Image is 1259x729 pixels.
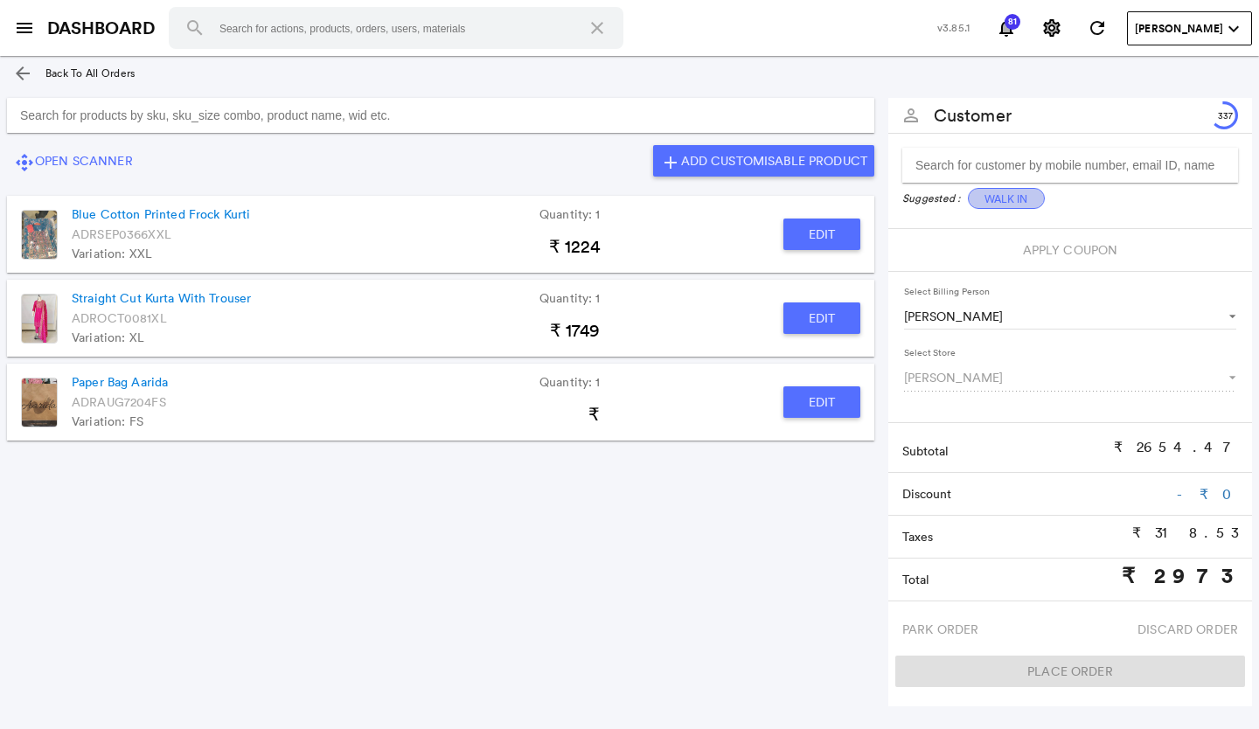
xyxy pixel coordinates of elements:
md-icon: search [184,17,205,38]
span: [PERSON_NAME] [904,369,1214,386]
button: Edit [783,386,860,418]
img: Blue Cotton Printed Frock Kurti [21,210,58,260]
input: Search for products by sku, sku_size combo, product name, wid etc. [7,98,874,133]
md-icon: notifications [996,17,1017,38]
button: control_cameraOpen Scanner [7,145,140,177]
md-icon: close [587,17,608,38]
span: ADROCT0081XL [72,309,167,328]
button: Place Order [895,656,1245,687]
p: ₹ 2654.47 [1114,437,1238,457]
button: - ₹ 0 [1177,476,1238,511]
span: [PERSON_NAME] [904,308,1214,325]
span: 81 [1004,17,1021,26]
a: DASHBOARD [47,16,155,41]
i: Suggested : [902,191,961,205]
button: Refresh State [1080,10,1115,45]
md-icon: settings [1041,17,1062,38]
span: v3.85.1 [937,20,970,35]
md-select: Select Billing Person [904,303,1236,330]
button: Search [174,7,216,49]
md-select: Select Store [904,364,1236,391]
button: User [1127,11,1252,45]
img: Straight Cut Kurta With Trouser [21,294,58,344]
button: Clear [576,7,618,49]
md-icon: menu [14,17,35,38]
span: ADRSEP0366XXL [72,225,171,244]
span: ADRAUG7204FS [72,392,166,412]
md-icon: control_camera [14,152,35,173]
button: Edit [783,219,860,250]
span: ₹ [588,405,600,424]
a: - ₹ 0 [1177,485,1238,503]
md-icon: person_outline [901,105,922,126]
div: Select a customer before checking for coupons [888,229,1252,271]
img: Paper Bag Aarida [21,378,58,427]
md-icon: add [660,152,681,173]
input: Search for actions, products, orders, users, materials [169,7,623,49]
p: Discount [902,485,1177,503]
span: Park Order [902,614,978,645]
button: open sidebar [7,10,42,45]
span: ₹ 1749 [550,321,601,340]
p: Taxes [902,528,1132,545]
p: Total [902,571,1122,588]
button: person_outline [894,98,929,133]
span: ₹ 1224 [549,237,601,256]
a: Blue Cotton Printed Frock Kurti [72,205,250,224]
span: Back To All Orders [45,66,135,80]
p: ₹ 2973 [1122,560,1238,590]
button: Park Order [895,614,985,645]
a: Straight Cut Kurta With Trouser [72,288,251,308]
input: Search for customer by mobile number, email ID, name [902,148,1238,183]
button: Settings [1034,10,1069,45]
span: 337 [1218,110,1234,122]
a: Paper Bag Aarida [72,372,168,392]
md-icon: expand_more [1223,18,1244,39]
span: Customer [934,103,1012,128]
span: Quantity: 1 [539,205,601,224]
button: Walk In [968,188,1045,209]
span: Variation: XL [72,328,144,347]
button: Discard Order [1130,614,1245,645]
p: Subtotal [902,442,1114,460]
span: Quantity: 1 [539,372,601,392]
button: Apply Coupon [1016,234,1125,266]
a: arrow_back [5,56,40,91]
md-icon: refresh [1087,17,1108,38]
md-icon: arrow_back [12,63,33,84]
button: Notifications [989,10,1024,45]
span: Variation: FS [72,412,143,431]
p: ₹ 318.53 [1132,523,1238,543]
span: Quantity: 1 [539,288,601,308]
span: Variation: XXL [72,244,152,263]
button: Edit [783,302,860,334]
span: [PERSON_NAME] [1135,21,1223,37]
button: addAdd Customisable Product [653,145,874,177]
